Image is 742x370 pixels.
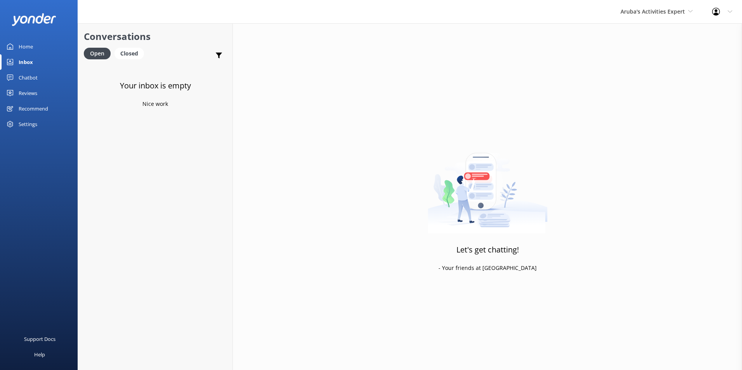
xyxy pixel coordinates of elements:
[19,70,38,85] div: Chatbot
[19,54,33,70] div: Inbox
[19,116,37,132] div: Settings
[456,244,519,256] h3: Let's get chatting!
[621,8,685,15] span: Aruba's Activities Expert
[12,13,56,26] img: yonder-white-logo.png
[114,49,148,57] a: Closed
[84,29,227,44] h2: Conversations
[24,331,55,347] div: Support Docs
[439,264,537,272] p: - Your friends at [GEOGRAPHIC_DATA]
[19,101,48,116] div: Recommend
[19,85,37,101] div: Reviews
[114,48,144,59] div: Closed
[34,347,45,362] div: Help
[142,100,168,108] p: Nice work
[120,80,191,92] h3: Your inbox is empty
[84,48,111,59] div: Open
[84,49,114,57] a: Open
[428,137,548,233] img: artwork of a man stealing a conversation from at giant smartphone
[19,39,33,54] div: Home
